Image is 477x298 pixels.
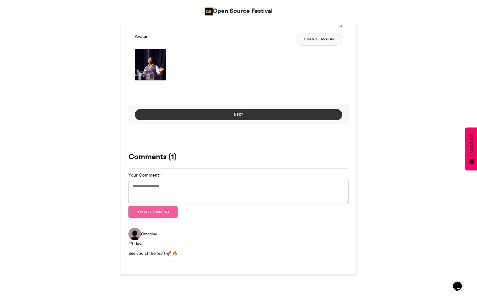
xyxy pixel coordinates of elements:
[128,206,178,218] button: Post comment
[128,240,349,247] div: 29 days
[205,6,273,15] a: Open Source Festival
[128,153,349,161] h3: Comments (1)
[135,33,148,40] label: Avatar
[141,231,157,237] span: Omogbai
[135,109,342,120] button: Next
[128,228,141,240] img: Omogbai
[128,250,349,256] div: See you at the fest! 🚀 🔥
[450,273,471,292] iframe: chat widget
[128,172,161,178] label: Your Comment
[296,33,342,46] button: Change Avatar
[135,49,166,80] img: 1754850504.07-b2dcae4267c1926e4edbba7f5065fdc4d8f11412.png
[205,8,213,15] img: Open Source Community Africa
[465,127,477,170] button: Feedback - Show survey
[468,134,474,156] span: Feedback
